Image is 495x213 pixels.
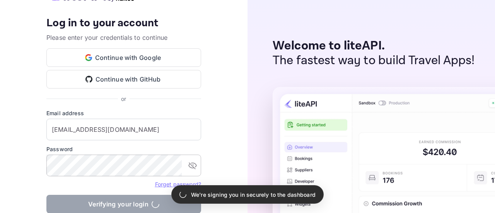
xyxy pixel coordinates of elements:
[46,119,201,140] input: Enter your email address
[104,196,143,204] p: © 2025 Nuitee
[46,48,201,67] button: Continue with Google
[46,70,201,89] button: Continue with GitHub
[273,39,475,53] p: Welcome to liteAPI.
[273,53,475,68] p: The fastest way to build Travel Apps!
[155,180,201,188] a: Forget password?
[121,95,126,103] p: or
[46,17,201,30] h4: Log in to your account
[185,158,200,173] button: toggle password visibility
[155,181,201,187] a: Forget password?
[191,191,316,199] p: We're signing you in securely to the dashboard
[46,33,201,42] p: Please enter your credentials to continue
[46,109,201,117] label: Email address
[46,145,201,153] label: Password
